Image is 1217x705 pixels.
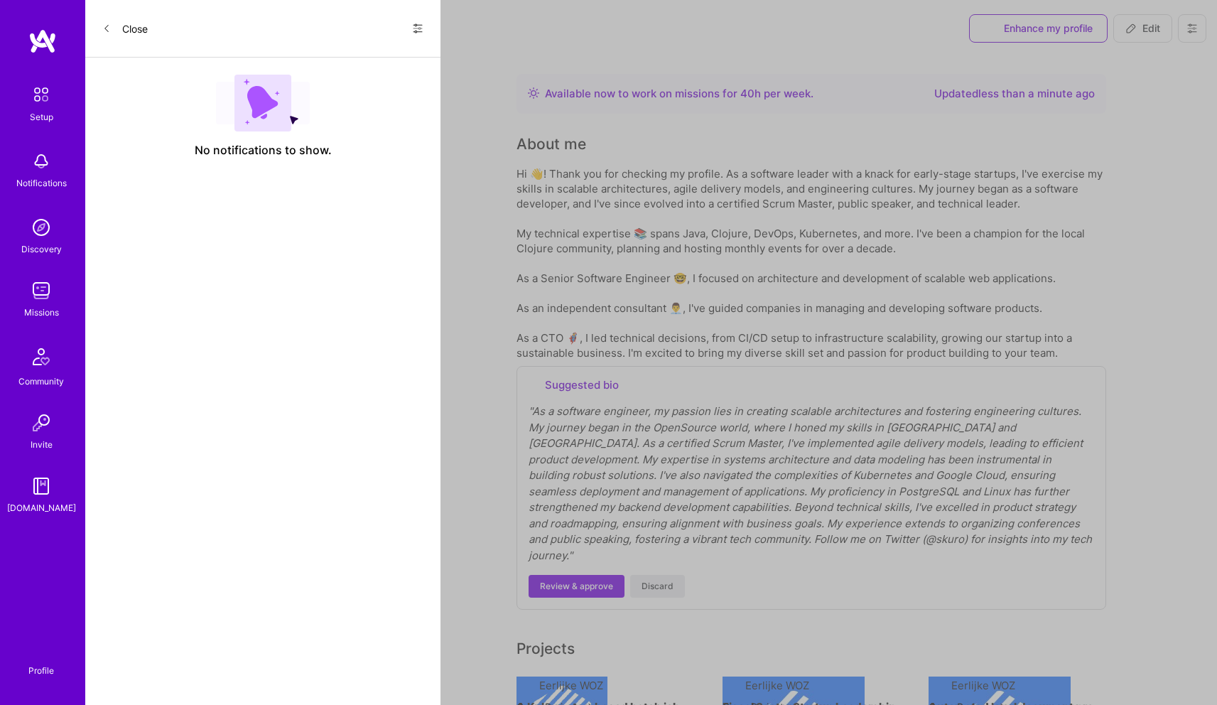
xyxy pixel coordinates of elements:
[18,374,64,389] div: Community
[28,663,54,677] div: Profile
[16,176,67,190] div: Notifications
[31,437,53,452] div: Invite
[27,472,55,500] img: guide book
[23,648,59,677] a: Profile
[102,17,148,40] button: Close
[27,276,55,305] img: teamwork
[27,409,55,437] img: Invite
[27,213,55,242] img: discovery
[216,75,310,131] img: empty
[28,28,57,54] img: logo
[7,500,76,515] div: [DOMAIN_NAME]
[24,340,58,374] img: Community
[27,147,55,176] img: bell
[21,242,62,257] div: Discovery
[24,305,59,320] div: Missions
[195,143,332,158] span: No notifications to show.
[26,80,56,109] img: setup
[30,109,53,124] div: Setup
